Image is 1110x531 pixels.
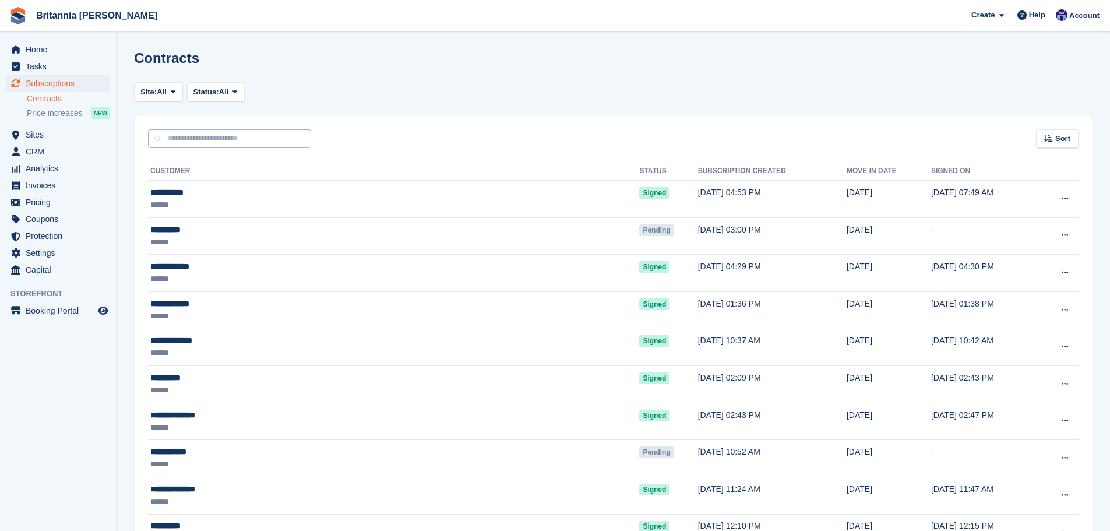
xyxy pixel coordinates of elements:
td: [DATE] [847,181,931,218]
span: Booking Portal [26,303,96,319]
span: Help [1029,9,1045,21]
a: menu [6,303,110,319]
span: Signed [639,484,669,495]
button: Status: All [187,82,244,101]
a: Britannia [PERSON_NAME] [31,6,162,25]
td: [DATE] 02:43 PM [931,366,1037,403]
a: menu [6,211,110,227]
span: Tasks [26,58,96,75]
td: - [931,217,1037,255]
a: menu [6,262,110,278]
td: [DATE] 01:38 PM [931,291,1037,329]
span: Home [26,41,96,58]
a: menu [6,75,110,92]
td: [DATE] [847,217,931,255]
span: Analytics [26,160,96,177]
td: [DATE] 11:47 AM [931,477,1037,514]
div: NEW [91,107,110,119]
a: menu [6,58,110,75]
span: Subscriptions [26,75,96,92]
td: [DATE] 02:09 PM [698,366,847,403]
span: Signed [639,372,669,384]
span: Sort [1055,133,1070,145]
span: Pending [639,446,674,458]
td: [DATE] 04:30 PM [931,255,1037,292]
a: Preview store [96,304,110,318]
span: Account [1069,10,1100,22]
span: Signed [639,261,669,273]
img: stora-icon-8386f47178a22dfd0bd8f6a31ec36ba5ce8667c1dd55bd0f319d3a0aa187defe.svg [9,7,27,24]
img: Becca Clark [1056,9,1067,21]
a: menu [6,245,110,261]
span: Signed [639,298,669,310]
td: [DATE] 10:52 AM [698,440,847,477]
span: Signed [639,335,669,347]
td: [DATE] 03:00 PM [698,217,847,255]
td: [DATE] [847,329,931,366]
span: Signed [639,187,669,199]
td: [DATE] [847,403,931,440]
span: Pricing [26,194,96,210]
span: Settings [26,245,96,261]
span: All [219,86,229,98]
td: [DATE] [847,440,931,477]
span: All [157,86,167,98]
td: [DATE] 04:53 PM [698,181,847,218]
span: CRM [26,143,96,160]
td: [DATE] 02:47 PM [931,403,1037,440]
a: menu [6,41,110,58]
td: [DATE] [847,477,931,514]
a: menu [6,126,110,143]
th: Customer [148,162,639,181]
h1: Contracts [134,50,199,66]
th: Subscription created [698,162,847,181]
th: Signed on [931,162,1037,181]
th: Status [639,162,697,181]
td: [DATE] [847,291,931,329]
a: menu [6,194,110,210]
span: Signed [639,410,669,421]
span: Pending [639,224,674,236]
span: Status: [193,86,219,98]
a: Contracts [27,93,110,104]
span: Capital [26,262,96,278]
a: menu [6,228,110,244]
span: Coupons [26,211,96,227]
a: menu [6,143,110,160]
th: Move in date [847,162,931,181]
td: [DATE] 10:42 AM [931,329,1037,366]
span: Storefront [10,288,116,300]
span: Create [971,9,995,21]
a: Price increases NEW [27,107,110,119]
td: [DATE] [847,366,931,403]
td: - [931,440,1037,477]
td: [DATE] 04:29 PM [698,255,847,292]
span: Site: [140,86,157,98]
a: menu [6,160,110,177]
span: Price increases [27,108,83,119]
td: [DATE] 10:37 AM [698,329,847,366]
span: Sites [26,126,96,143]
td: [DATE] 02:43 PM [698,403,847,440]
td: [DATE] [847,255,931,292]
td: [DATE] 01:36 PM [698,291,847,329]
span: Protection [26,228,96,244]
button: Site: All [134,82,182,101]
td: [DATE] 11:24 AM [698,477,847,514]
a: menu [6,177,110,194]
span: Invoices [26,177,96,194]
td: [DATE] 07:49 AM [931,181,1037,218]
